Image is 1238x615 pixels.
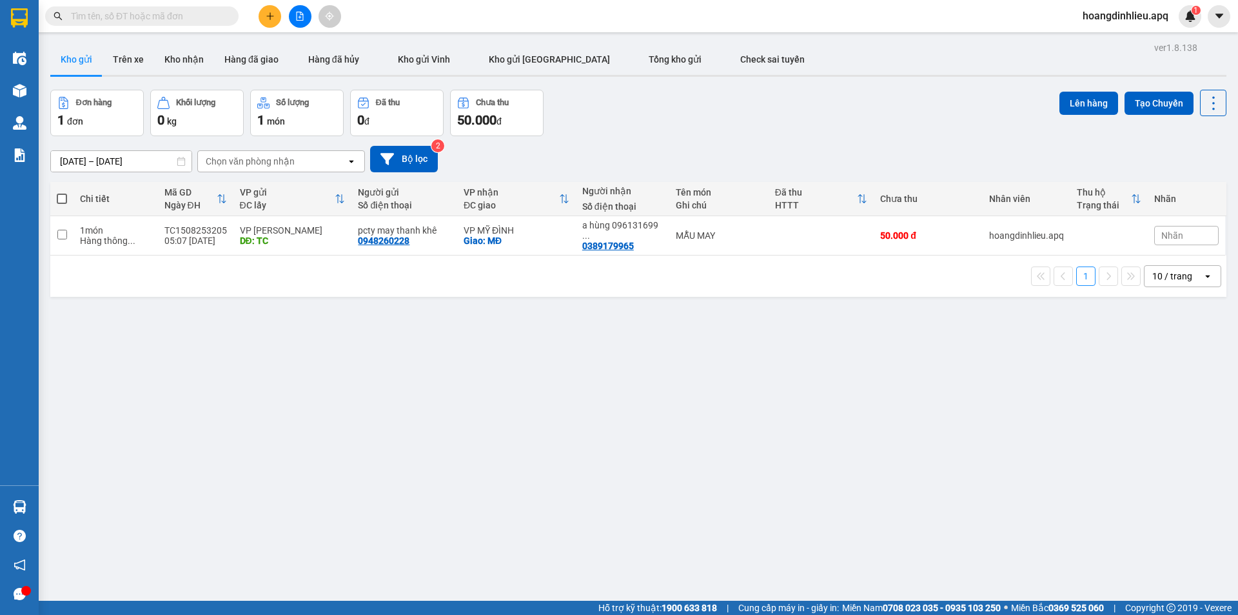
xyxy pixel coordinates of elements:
div: VP MỸ ĐÌNH [464,225,569,236]
div: Hàng thông thường [80,236,151,246]
div: Số điện thoại [582,201,663,212]
div: Thu hộ [1077,187,1131,197]
span: Miền Bắc [1011,601,1104,615]
div: VP gửi [240,187,335,197]
button: Đơn hàng1đơn [50,90,144,136]
span: 1 [1194,6,1198,15]
span: 50.000 [457,112,496,128]
div: Chưa thu [880,194,976,204]
div: Số lượng [276,98,309,107]
span: ... [582,230,590,241]
div: Nhãn [1154,194,1219,204]
div: Trạng thái [1077,200,1131,210]
button: Đã thu0đ [350,90,444,136]
span: Nhãn [1161,230,1183,241]
th: Toggle SortBy [1070,182,1148,216]
span: kg [167,116,177,126]
div: pcty may thanh khê [358,225,451,236]
div: Khối lượng [176,98,215,107]
div: Chi tiết [80,194,151,204]
input: Tìm tên, số ĐT hoặc mã đơn [71,9,223,23]
span: aim [325,12,334,21]
div: Tên món [676,187,761,197]
div: 1 món [80,225,151,236]
div: 0389179965 [582,241,634,251]
svg: open [346,156,357,166]
span: đ [364,116,369,126]
div: Người gửi [358,187,451,197]
div: Mã GD [164,187,217,197]
th: Toggle SortBy [769,182,874,216]
span: đơn [67,116,83,126]
sup: 2 [431,139,444,152]
span: 0 [357,112,364,128]
span: question-circle [14,530,26,542]
span: 0 [157,112,164,128]
div: Đã thu [376,98,400,107]
img: warehouse-icon [13,500,26,514]
div: Ngày ĐH [164,200,217,210]
th: Toggle SortBy [158,182,233,216]
span: món [267,116,285,126]
div: Người nhận [582,186,663,196]
div: Chọn văn phòng nhận [206,155,295,168]
input: Select a date range. [51,151,192,172]
span: Cung cấp máy in - giấy in: [738,601,839,615]
span: plus [266,12,275,21]
th: Toggle SortBy [457,182,576,216]
button: 1 [1076,267,1096,286]
span: copyright [1166,603,1175,612]
img: icon-new-feature [1184,10,1196,22]
div: 50.000 đ [880,230,976,241]
strong: 0369 525 060 [1048,603,1104,613]
span: ⚪️ [1004,605,1008,610]
div: ver 1.8.138 [1154,41,1197,55]
button: file-add [289,5,311,28]
div: 10 / trang [1152,270,1192,283]
button: caret-down [1208,5,1230,28]
span: Hàng đã hủy [308,54,359,65]
button: Khối lượng0kg [150,90,244,136]
sup: 1 [1192,6,1201,15]
span: đ [496,116,502,126]
div: ĐC lấy [240,200,335,210]
div: Nhân viên [989,194,1064,204]
div: hoangdinhlieu.apq [989,230,1064,241]
button: Hàng đã giao [214,44,289,75]
button: Lên hàng [1059,92,1118,115]
div: Số điện thoại [358,200,451,210]
strong: 0708 023 035 - 0935 103 250 [883,603,1001,613]
button: aim [319,5,341,28]
span: Miền Nam [842,601,1001,615]
span: Kho gửi Vinh [398,54,450,65]
button: Trên xe [103,44,154,75]
span: caret-down [1213,10,1225,22]
span: search [54,12,63,21]
button: Chưa thu50.000đ [450,90,544,136]
th: Toggle SortBy [233,182,352,216]
strong: 1900 633 818 [662,603,717,613]
span: Check sai tuyến [740,54,805,65]
div: a hùng 0961316995 chị nt ko gọi [582,220,663,241]
div: VP nhận [464,187,559,197]
span: ... [128,236,135,246]
span: 1 [57,112,64,128]
div: Đã thu [775,187,858,197]
div: TC1508253205 [164,225,227,236]
div: 0948260228 [358,236,409,246]
div: ĐC giao [464,200,559,210]
button: Kho gửi [50,44,103,75]
button: Kho nhận [154,44,214,75]
span: Tổng kho gửi [649,54,702,65]
img: warehouse-icon [13,116,26,130]
div: MẪU MAY [676,230,761,241]
button: plus [259,5,281,28]
span: | [1114,601,1115,615]
span: notification [14,559,26,571]
span: Kho gửi [GEOGRAPHIC_DATA] [489,54,610,65]
div: DĐ: TC [240,236,346,246]
img: solution-icon [13,148,26,162]
div: Đơn hàng [76,98,112,107]
span: 1 [257,112,264,128]
span: Hỗ trợ kỹ thuật: [598,601,717,615]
